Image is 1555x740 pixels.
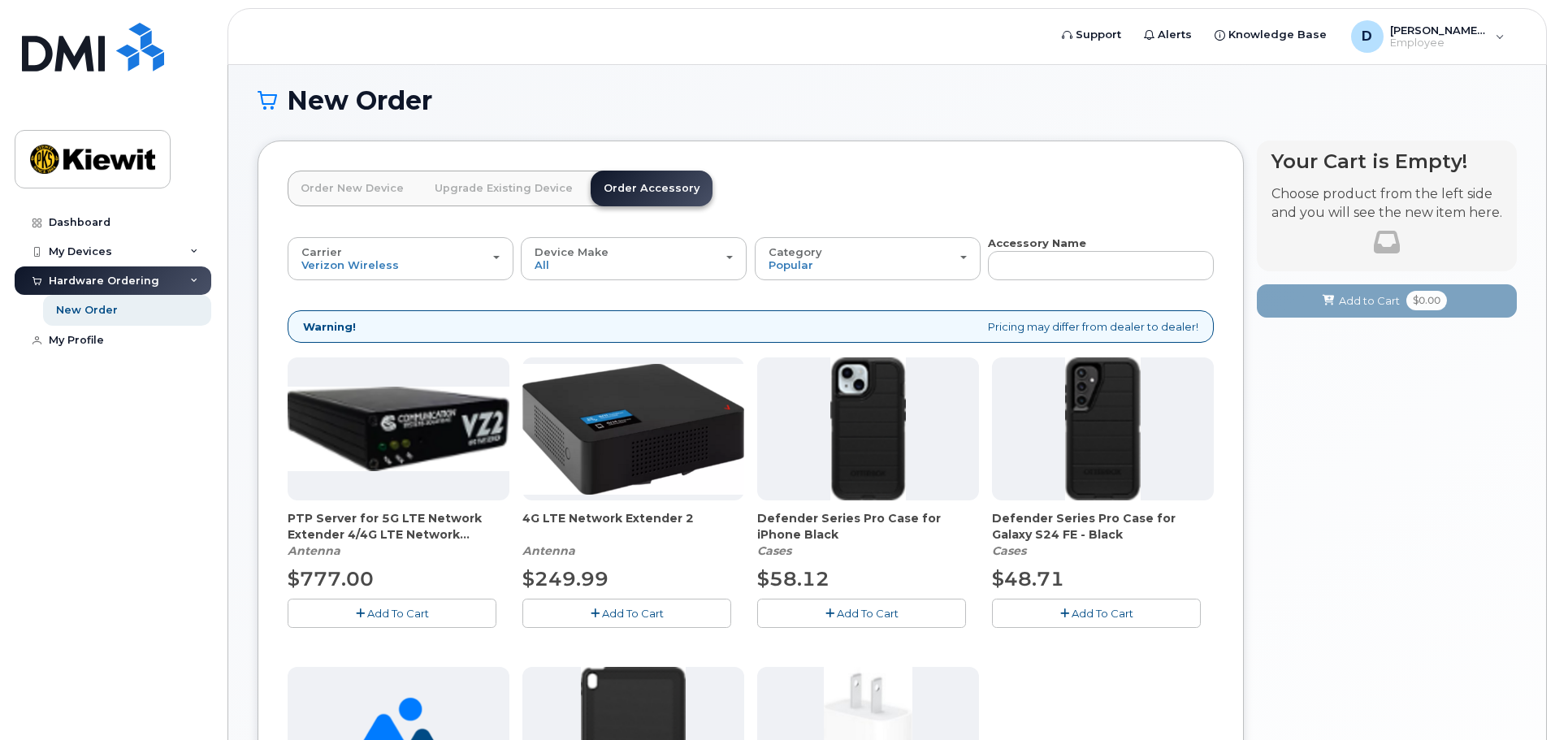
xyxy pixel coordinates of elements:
span: Add To Cart [1072,607,1133,620]
span: $249.99 [522,567,609,591]
span: $48.71 [992,567,1064,591]
button: Carrier Verizon Wireless [288,237,513,279]
button: Add To Cart [757,599,966,627]
span: Verizon Wireless [301,258,399,271]
span: Add To Cart [602,607,664,620]
em: Cases [757,543,791,558]
h1: New Order [258,86,1517,115]
span: PTP Server for 5G LTE Network Extender 4/4G LTE Network Extender 3 [288,510,509,543]
div: Pricing may differ from dealer to dealer! [288,310,1214,344]
a: Order New Device [288,171,417,206]
button: Add To Cart [522,599,731,627]
span: Add To Cart [367,607,429,620]
span: All [535,258,549,271]
strong: Warning! [303,319,356,335]
span: $0.00 [1406,291,1447,310]
span: Carrier [301,245,342,258]
div: PTP Server for 5G LTE Network Extender 4/4G LTE Network Extender 3 [288,510,509,559]
img: defenders23fe.png [1065,357,1140,500]
button: Add To Cart [992,599,1201,627]
span: Add to Cart [1339,293,1400,309]
img: 4glte_extender.png [522,364,744,495]
span: 4G LTE Network Extender 2 [522,510,744,543]
button: Add To Cart [288,599,496,627]
div: Defender Series Pro Case for Galaxy S24 FE - Black [992,510,1214,559]
h4: Your Cart is Empty! [1271,150,1502,172]
span: Defender Series Pro Case for Galaxy S24 FE - Black [992,510,1214,543]
span: Defender Series Pro Case for iPhone Black [757,510,979,543]
p: Choose product from the left side and you will see the new item here. [1271,185,1502,223]
span: Category [769,245,822,258]
span: Device Make [535,245,609,258]
a: Order Accessory [591,171,713,206]
img: Casa_Sysem.png [288,387,509,471]
span: $777.00 [288,567,374,591]
div: Defender Series Pro Case for iPhone Black [757,510,979,559]
button: Add to Cart $0.00 [1257,284,1517,318]
em: Antenna [522,543,575,558]
div: 4G LTE Network Extender 2 [522,510,744,559]
strong: Accessory Name [988,236,1086,249]
img: defenderiphone14.png [830,357,907,500]
span: $58.12 [757,567,829,591]
iframe: Messenger Launcher [1484,669,1543,728]
span: Add To Cart [837,607,899,620]
button: Device Make All [521,237,747,279]
span: Popular [769,258,813,271]
em: Antenna [288,543,340,558]
em: Cases [992,543,1026,558]
button: Category Popular [755,237,981,279]
a: Upgrade Existing Device [422,171,586,206]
